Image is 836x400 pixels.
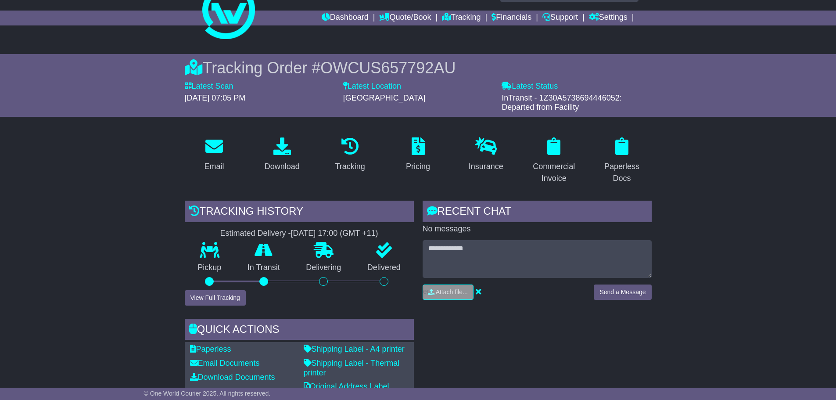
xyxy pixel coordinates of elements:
[594,285,651,300] button: Send a Message
[379,11,431,25] a: Quote/Book
[524,134,584,187] a: Commercial Invoice
[530,161,578,184] div: Commercial Invoice
[259,134,305,176] a: Download
[592,134,652,187] a: Paperless Docs
[185,290,246,306] button: View Full Tracking
[291,229,378,238] div: [DATE] 17:00 (GMT +11)
[293,263,355,273] p: Delivering
[185,82,233,91] label: Latest Scan
[185,58,652,77] div: Tracking Order #
[190,373,275,382] a: Download Documents
[469,161,503,173] div: Insurance
[502,82,558,91] label: Latest Status
[463,134,509,176] a: Insurance
[198,134,230,176] a: Email
[502,94,622,112] span: InTransit - 1Z30A5738694446052: Departed from Facility
[234,263,293,273] p: In Transit
[304,382,389,391] a: Original Address Label
[354,263,414,273] p: Delivered
[204,161,224,173] div: Email
[329,134,370,176] a: Tracking
[442,11,481,25] a: Tracking
[190,345,231,353] a: Paperless
[144,390,271,397] span: © One World Courier 2025. All rights reserved.
[406,161,430,173] div: Pricing
[542,11,578,25] a: Support
[304,345,405,353] a: Shipping Label - A4 printer
[589,11,628,25] a: Settings
[185,319,414,342] div: Quick Actions
[343,82,401,91] label: Latest Location
[492,11,531,25] a: Financials
[185,201,414,224] div: Tracking history
[423,224,652,234] p: No messages
[185,263,235,273] p: Pickup
[335,161,365,173] div: Tracking
[400,134,436,176] a: Pricing
[322,11,369,25] a: Dashboard
[190,359,260,368] a: Email Documents
[185,94,246,102] span: [DATE] 07:05 PM
[304,359,400,377] a: Shipping Label - Thermal printer
[598,161,646,184] div: Paperless Docs
[320,59,456,77] span: OWCUS657792AU
[265,161,300,173] div: Download
[423,201,652,224] div: RECENT CHAT
[343,94,425,102] span: [GEOGRAPHIC_DATA]
[185,229,414,238] div: Estimated Delivery -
